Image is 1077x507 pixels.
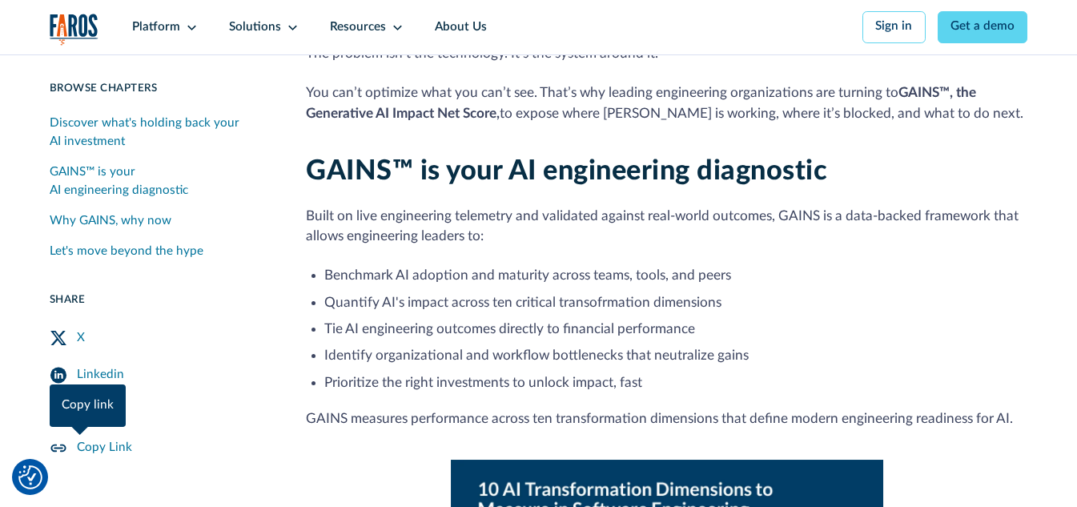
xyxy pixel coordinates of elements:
[306,155,1027,187] h2: GAINS™ is your AI engineering diagnostic
[50,292,270,308] div: Share
[50,211,171,230] div: Why GAINS, why now
[324,319,1027,340] li: Tie AI engineering outcomes directly to financial performance
[50,206,270,236] a: Why GAINS, why now
[306,206,1027,247] p: Built on live engineering telemetry and validated against real-world outcomes, GAINS is a data-ba...
[330,18,386,37] div: Resources
[862,11,926,43] a: Sign in
[132,18,180,37] div: Platform
[50,320,270,356] a: Twitter Share
[324,292,1027,313] li: Quantify AI's impact across ten critical transofrmation dimensions
[18,465,42,489] button: Cookie Settings
[50,14,98,46] img: Logo of the analytics and reporting company Faros.
[77,328,85,347] div: X
[50,157,270,206] a: GAINS™ is your AI engineering diagnostic
[77,365,124,384] div: Linkedin
[50,393,270,430] a: Mail Share
[306,408,1027,429] p: GAINS measures performance across ten transformation dimensions that define modern engineering re...
[50,14,98,46] a: home
[306,86,976,120] strong: GAINS™, the Generative AI Impact Net Score,
[62,396,114,414] div: Copy link
[50,108,270,157] a: Discover what's holding back your AI investment
[50,163,270,199] div: GAINS™ is your AI engineering diagnostic
[50,114,270,151] div: Discover what's holding back your AI investment
[324,372,1027,393] li: Prioritize the right investments to unlock impact, fast
[77,439,132,457] div: Copy Link
[18,465,42,489] img: Revisit consent button
[938,11,1028,43] a: Get a demo
[50,429,270,466] a: Copy Link
[50,356,270,393] a: LinkedIn Share
[324,345,1027,366] li: Identify organizational and workflow bottlenecks that neutralize gains
[229,18,281,37] div: Solutions
[306,82,1027,124] p: You can’t optimize what you can’t see. That’s why leading engineering organizations are turning t...
[50,236,270,267] a: Let's move beyond the hype
[324,265,1027,286] li: Benchmark AI adoption and maturity across teams, tools, and peers
[50,79,270,95] div: Browse Chapters
[50,243,203,261] div: Let's move beyond the hype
